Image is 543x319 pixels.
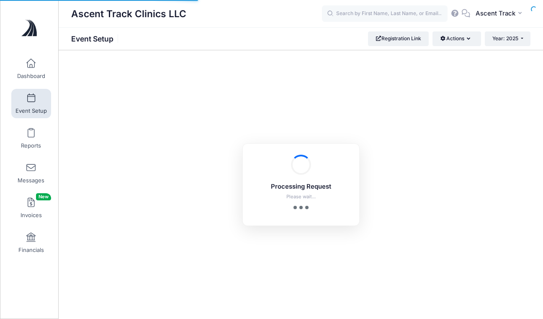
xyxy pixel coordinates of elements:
[21,212,42,219] span: Invoices
[11,228,51,257] a: Financials
[485,31,530,46] button: Year: 2025
[254,183,348,191] h5: Processing Request
[432,31,481,46] button: Actions
[18,246,44,254] span: Financials
[71,34,121,43] h1: Event Setup
[11,193,51,223] a: InvoicesNew
[476,9,515,18] span: Ascent Track
[11,89,51,118] a: Event Setup
[11,158,51,188] a: Messages
[15,107,47,114] span: Event Setup
[36,193,51,200] span: New
[14,13,46,44] img: Ascent Track Clinics LLC
[254,193,348,200] p: Please wait...
[18,177,44,184] span: Messages
[0,9,59,49] a: Ascent Track Clinics LLC
[17,73,45,80] span: Dashboard
[470,4,530,23] button: Ascent Track
[492,35,518,41] span: Year: 2025
[21,142,41,149] span: Reports
[11,124,51,153] a: Reports
[322,5,448,22] input: Search by First Name, Last Name, or Email...
[368,31,429,46] a: Registration Link
[71,4,186,23] h1: Ascent Track Clinics LLC
[11,54,51,83] a: Dashboard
